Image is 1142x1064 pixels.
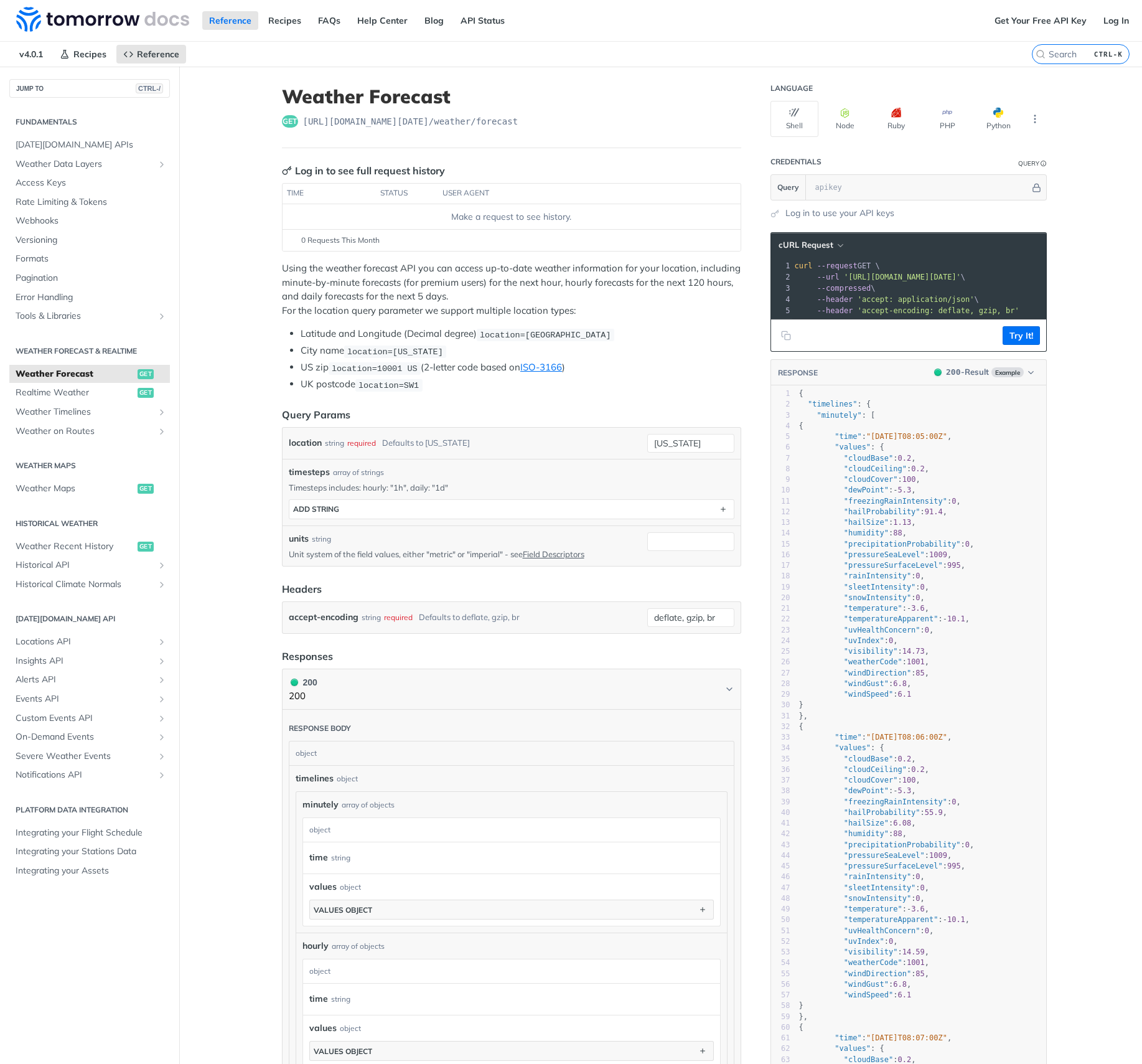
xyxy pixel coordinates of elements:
[314,905,372,915] div: values object
[844,497,947,506] span: "freezingRainIntensity"
[282,581,322,596] div: Headers
[771,625,790,636] div: 23
[301,327,741,341] li: Latitude and Longitude (Decimal degree)
[770,83,813,93] div: Language
[844,572,911,580] span: "rainIntensity"
[16,7,189,32] img: Tomorrow.io Weather API Docs
[16,636,154,648] span: Locations API
[16,483,134,495] span: Weather Maps
[858,306,1019,315] span: 'accept-encoding: deflate, gzip, br'
[16,559,154,572] span: Historical API
[9,346,170,357] h2: Weather Forecast & realtime
[844,550,925,559] span: "pressureSeaLevel"
[799,657,930,666] span: : ,
[138,484,154,494] span: get
[347,347,443,356] span: location=[US_STATE]
[301,235,380,246] span: 0 Requests This Month
[771,668,790,679] div: 27
[16,578,154,591] span: Historical Climate Normals
[282,85,741,108] h1: Weather Forecast
[771,485,790,496] div: 10
[817,411,861,420] span: "minutely"
[915,593,920,602] span: 0
[799,518,916,527] span: : ,
[844,593,911,602] span: "snowIntensity"
[116,45,186,64] a: Reference
[9,862,170,880] a: Integrating your Assets
[9,842,170,861] a: Integrating your Stations Data
[779,240,833,250] span: cURL Request
[771,260,792,271] div: 1
[362,608,381,626] div: string
[157,159,167,169] button: Show subpages for Weather Data Layers
[795,261,813,270] span: curl
[16,731,154,743] span: On-Demand Events
[799,475,920,484] span: : ,
[282,649,333,664] div: Responses
[16,310,154,322] span: Tools & Libraries
[301,360,741,375] li: US zip (2-letter code based on )
[9,690,170,709] a: Events APIShow subpages for Events API
[16,827,167,839] span: Integrating your Flight Schedule
[799,432,952,441] span: : ,
[771,507,790,517] div: 12
[9,709,170,728] a: Custom Events APIShow subpages for Custom Events API
[770,157,821,167] div: Credentials
[16,769,154,781] span: Notifications API
[907,657,925,666] span: 1001
[965,540,970,548] span: 0
[771,271,792,283] div: 2
[771,399,790,410] div: 2
[376,184,438,204] th: status
[771,453,790,464] div: 7
[138,542,154,552] span: get
[1026,110,1044,128] button: More Languages
[9,212,170,230] a: Webhooks
[291,679,298,686] span: 200
[310,1042,713,1060] button: values object
[988,11,1093,30] a: Get Your Free API Key
[9,479,170,498] a: Weather Mapsget
[844,529,889,537] span: "humidity"
[844,454,893,463] span: "cloudBase"
[9,288,170,307] a: Error Handling
[799,443,884,451] span: : {
[771,496,790,507] div: 11
[799,550,952,559] span: : ,
[799,669,930,677] span: : ,
[202,11,258,30] a: Reference
[282,163,445,178] div: Log in to see full request history
[897,454,911,463] span: 0.2
[771,442,790,453] div: 6
[844,464,907,473] span: "cloudCeiling"
[16,750,154,763] span: Severe Weather Events
[9,231,170,250] a: Versioning
[157,560,167,570] button: Show subpages for Historical API
[157,637,167,647] button: Show subpages for Locations API
[16,540,134,553] span: Weather Recent History
[771,474,790,485] div: 9
[1030,181,1043,194] button: Hide
[795,261,880,270] span: GET \
[799,411,876,420] span: : [
[817,273,840,281] span: --url
[771,636,790,646] div: 24
[9,766,170,784] a: Notifications APIShow subpages for Notifications API
[1097,11,1136,30] a: Log In
[799,389,803,398] span: {
[844,626,920,634] span: "uvHealthConcern"
[799,529,907,537] span: : ,
[771,550,790,560] div: 16
[289,532,309,545] label: units
[844,583,916,591] span: "sleetIntensity"
[9,155,170,174] a: Weather Data LayersShow subpages for Weather Data Layers
[771,539,790,550] div: 15
[844,273,961,281] span: '[URL][DOMAIN_NAME][DATE]'
[157,407,167,417] button: Show subpages for Weather Timelines
[282,115,298,128] span: get
[287,210,735,224] div: Make a request to see history.
[480,330,611,339] span: location=[GEOGRAPHIC_DATA]
[771,646,790,657] div: 25
[301,344,741,358] li: City name
[844,657,902,666] span: "weatherCode"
